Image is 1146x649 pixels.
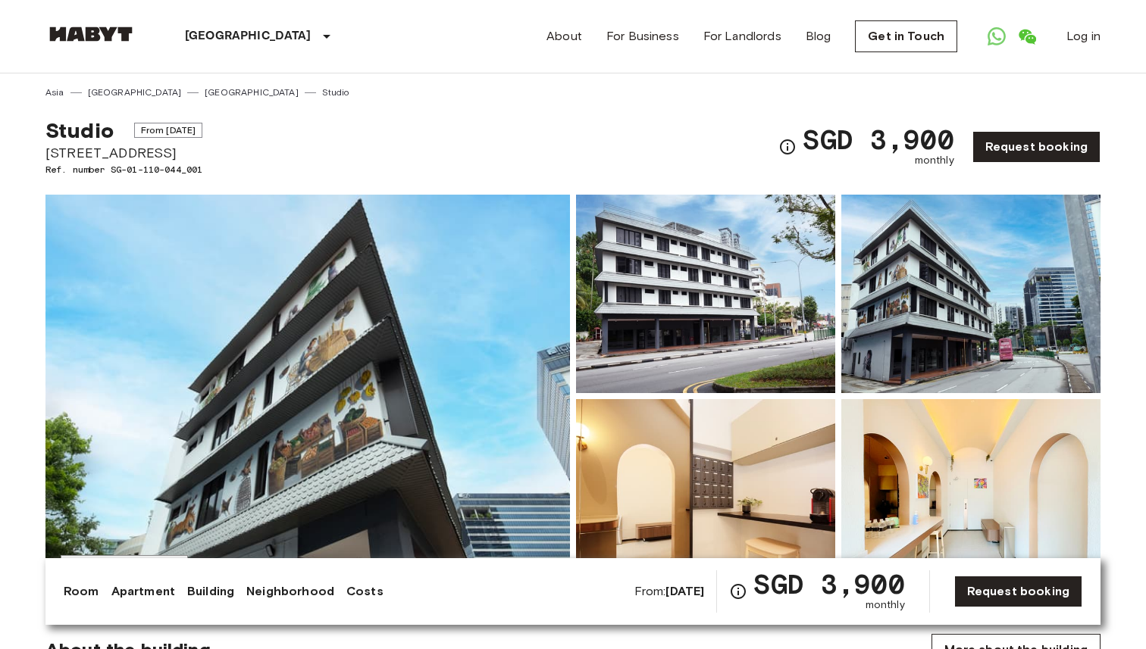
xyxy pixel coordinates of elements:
[778,138,797,156] svg: Check cost overview for full price breakdown. Please note that discounts apply to new joiners onl...
[665,584,704,598] b: [DATE]
[45,143,202,163] span: [STREET_ADDRESS]
[45,27,136,42] img: Habyt
[606,27,679,45] a: For Business
[753,570,904,598] span: SGD 3,900
[187,582,234,601] a: Building
[45,117,114,143] span: Studio
[703,27,781,45] a: For Landlords
[841,195,1101,393] img: Picture of unit SG-01-110-044_001
[576,195,835,393] img: Picture of unit SG-01-110-044_001
[88,86,182,99] a: [GEOGRAPHIC_DATA]
[45,163,202,176] span: Ref. number SG-01-110-044_001
[576,399,835,598] img: Picture of unit SG-01-110-044_001
[64,582,99,601] a: Room
[954,576,1082,607] a: Request booking
[134,123,203,138] span: From [DATE]
[982,21,1012,51] a: Open WhatsApp
[346,582,384,601] a: Costs
[841,399,1101,598] img: Picture of unit SG-01-110-044_001
[205,86,299,99] a: [GEOGRAPHIC_DATA]
[111,582,175,601] a: Apartment
[546,27,582,45] a: About
[45,195,570,598] img: Marketing picture of unit SG-01-110-044_001
[855,20,957,52] a: Get in Touch
[45,86,64,99] a: Asia
[915,153,954,168] span: monthly
[61,555,188,583] button: Show all photos
[866,598,905,613] span: monthly
[246,582,334,601] a: Neighborhood
[322,86,349,99] a: Studio
[185,27,312,45] p: [GEOGRAPHIC_DATA]
[634,583,705,600] span: From:
[729,582,747,601] svg: Check cost overview for full price breakdown. Please note that discounts apply to new joiners onl...
[1066,27,1101,45] a: Log in
[806,27,831,45] a: Blog
[972,131,1101,163] a: Request booking
[1012,21,1042,51] a: Open WeChat
[803,126,953,153] span: SGD 3,900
